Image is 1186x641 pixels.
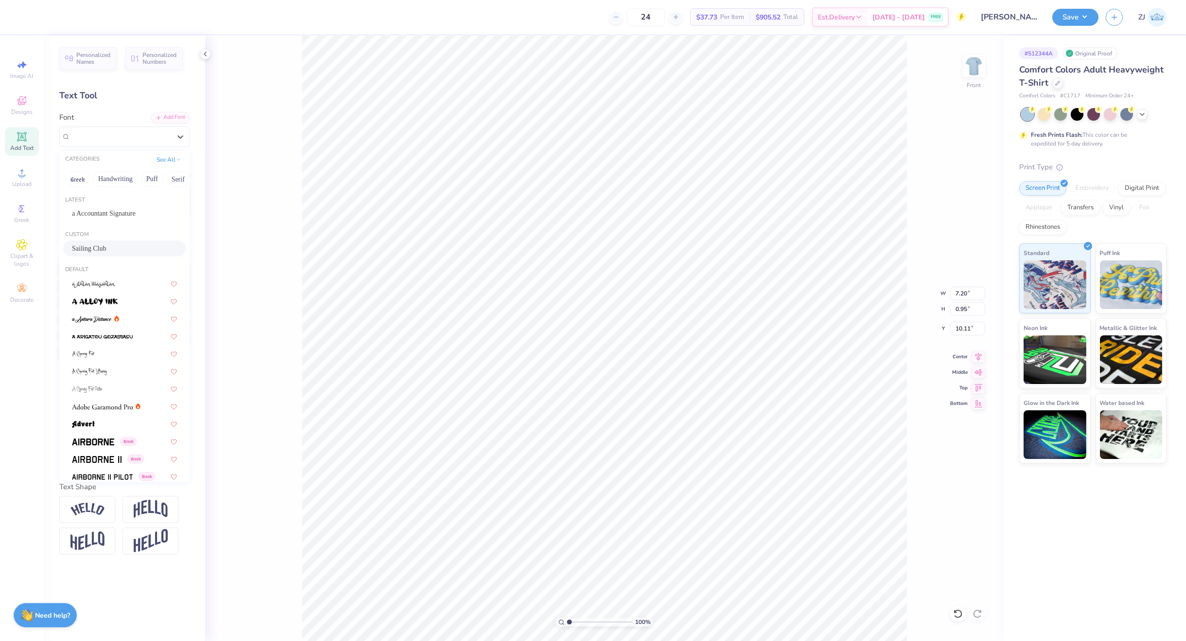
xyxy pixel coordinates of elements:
button: See All [154,155,184,165]
img: Rise [134,529,168,553]
button: Serif [166,171,190,187]
div: CATEGORIES [65,155,100,164]
span: 100 % [635,618,651,626]
span: Upload [12,180,32,188]
img: a Ahlan Wasahlan [72,281,115,288]
div: Rhinestones [1019,220,1066,235]
button: Greek [65,171,90,187]
span: [DATE] - [DATE] [872,12,925,22]
div: Print Type [1019,162,1167,173]
div: Custom [59,231,190,239]
span: Glow in the Dark Ink [1024,398,1079,408]
img: Zhor Junavee Antocan [1148,8,1167,27]
img: Airborne II Pilot [72,474,133,480]
img: A Charming Font Leftleaning [72,368,107,375]
span: a Accountant Signature [72,208,136,219]
div: Text Tool [59,89,190,102]
strong: Fresh Prints Flash: [1031,131,1082,139]
input: Untitled Design [974,7,1045,27]
button: Puff [141,171,163,187]
img: Arc [71,503,105,516]
img: Adobe Garamond Pro [72,403,133,410]
span: Sailing Club [72,243,106,254]
img: Arch [134,500,168,518]
img: Puff Ink [1100,260,1163,309]
label: Font [59,112,74,123]
span: Center [950,353,968,360]
span: Comfort Colors [1019,92,1055,100]
span: $37.73 [696,12,717,22]
input: – – [627,8,665,26]
img: Neon Ink [1024,335,1086,384]
img: Airborne [72,439,114,445]
img: A Charming Font Outline [72,386,102,393]
div: Screen Print [1019,181,1066,196]
div: # 512344A [1019,47,1058,59]
span: Add Text [10,144,34,152]
img: Advert [72,421,95,428]
span: Personalized Numbers [142,52,177,65]
div: Applique [1019,201,1058,215]
span: Metallic & Glitter Ink [1100,323,1157,333]
span: Clipart & logos [5,252,39,268]
div: Embroidery [1069,181,1115,196]
img: A Charming Font [72,351,95,358]
div: Add Font [151,112,190,123]
span: Comfort Colors Adult Heavyweight T-Shirt [1019,64,1164,89]
div: This color can be expedited for 5 day delivery. [1031,130,1151,148]
div: Default [59,266,190,274]
img: a Antara Distance [72,316,112,323]
img: a Alloy Ink [72,298,118,305]
span: Greek [139,472,155,481]
span: ZJ [1138,12,1145,23]
span: Greek [120,437,137,446]
span: Decorate [10,296,34,304]
span: Total [783,12,798,22]
img: Glow in the Dark Ink [1024,410,1086,459]
div: Front [967,81,981,90]
span: Personalized Names [76,52,111,65]
span: Puff Ink [1100,248,1120,258]
span: Bottom [950,400,968,407]
div: Digital Print [1118,181,1166,196]
span: Middle [950,369,968,376]
div: Text Shape [59,481,190,493]
span: Standard [1024,248,1049,258]
span: Greek [127,455,144,463]
img: Standard [1024,260,1086,309]
a: ZJ [1138,8,1167,27]
div: Foil [1133,201,1156,215]
span: Per Item [720,12,744,22]
span: Neon Ink [1024,323,1047,333]
div: Original Proof [1063,47,1117,59]
div: Transfers [1061,201,1100,215]
span: FREE [931,14,941,20]
img: Water based Ink [1100,410,1163,459]
strong: Need help? [35,611,71,620]
button: Save [1052,9,1098,26]
span: Est. Delivery [818,12,855,22]
span: Minimum Order: 24 + [1085,92,1134,100]
div: Vinyl [1103,201,1130,215]
img: Front [964,56,984,76]
span: $905.52 [756,12,780,22]
span: Water based Ink [1100,398,1145,408]
div: Latest [59,196,190,204]
img: Metallic & Glitter Ink [1100,335,1163,384]
img: a Arigatou Gozaimasu [72,333,133,340]
span: Greek [15,216,30,224]
button: Handwriting [93,171,138,187]
span: # C1717 [1060,92,1080,100]
span: Designs [11,108,33,116]
span: Top [950,385,968,391]
span: Image AI [11,72,34,80]
img: Flag [71,531,105,550]
img: Airborne II [72,456,122,463]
